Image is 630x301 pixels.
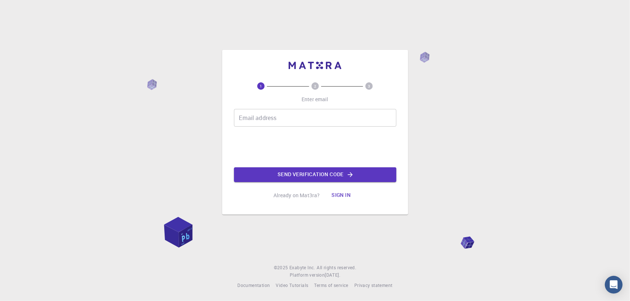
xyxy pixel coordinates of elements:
[237,282,270,288] span: Documentation
[317,264,356,271] span: All rights reserved.
[325,272,340,278] span: [DATE] .
[354,282,393,289] a: Privacy statement
[290,271,325,279] span: Platform version
[259,133,371,161] iframe: reCAPTCHA
[260,83,262,89] text: 1
[302,96,328,103] p: Enter email
[234,167,396,182] button: Send verification code
[314,282,348,288] span: Terms of service
[237,282,270,289] a: Documentation
[354,282,393,288] span: Privacy statement
[289,264,315,270] span: Exabyte Inc.
[276,282,308,288] span: Video Tutorials
[368,83,370,89] text: 3
[605,276,623,294] div: Open Intercom Messenger
[325,271,340,279] a: [DATE].
[276,282,308,289] a: Video Tutorials
[314,282,348,289] a: Terms of service
[314,83,316,89] text: 2
[273,192,320,199] p: Already on Mat3ra?
[326,188,357,203] button: Sign in
[274,264,289,271] span: © 2025
[289,264,315,271] a: Exabyte Inc.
